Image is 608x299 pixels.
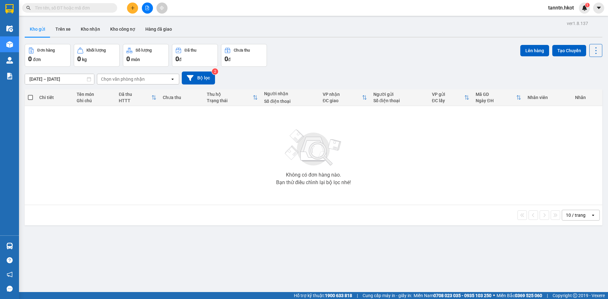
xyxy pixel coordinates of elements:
[373,98,426,103] div: Số điện thoại
[119,92,151,97] div: Đã thu
[156,3,168,14] button: aim
[282,126,345,170] img: svg+xml;base64,PHN2ZyBjbGFzcz0ibGlzdC1wbHVnX19zdmciIHhtbG5zPSJodHRwOi8vd3d3LnczLm9yZy8yMDAwL3N2Zy...
[160,6,164,10] span: aim
[567,20,588,27] div: ver 1.8.137
[543,4,579,12] span: tanntn.hkot
[35,4,110,11] input: Tìm tên, số ĐT hoặc mã đơn
[414,292,491,299] span: Miền Nam
[77,98,112,103] div: Ghi chú
[185,48,196,53] div: Đã thu
[77,55,81,63] span: 0
[25,22,50,37] button: Kho gửi
[127,3,138,14] button: plus
[25,44,71,67] button: Đơn hàng0đơn
[573,293,577,298] span: copyright
[140,22,177,37] button: Hàng đã giao
[520,45,549,56] button: Lên hàng
[323,92,362,97] div: VP nhận
[126,55,130,63] span: 0
[6,57,13,64] img: warehouse-icon
[101,76,145,82] div: Chọn văn phòng nhận
[586,3,588,7] span: 1
[123,44,169,67] button: Số lượng0món
[228,57,231,62] span: đ
[476,98,516,103] div: Ngày ĐH
[221,44,267,67] button: Chưa thu0đ
[294,292,352,299] span: Hỗ trợ kỹ thuật:
[566,212,586,218] div: 10 / trang
[82,57,87,62] span: kg
[6,243,13,249] img: warehouse-icon
[130,6,135,10] span: plus
[212,68,218,75] sup: 2
[7,286,13,292] span: message
[472,89,524,106] th: Toggle SortBy
[142,3,153,14] button: file-add
[585,3,590,7] sup: 1
[5,4,14,14] img: logo-vxr
[225,55,228,63] span: 0
[552,45,586,56] button: Tạo Chuyến
[6,41,13,48] img: warehouse-icon
[7,257,13,263] span: question-circle
[39,95,70,100] div: Chi tiết
[28,55,32,63] span: 0
[476,92,516,97] div: Mã GD
[434,293,491,298] strong: 0708 023 035 - 0935 103 250
[116,89,160,106] th: Toggle SortBy
[50,22,76,37] button: Trên xe
[515,293,542,298] strong: 0369 525 060
[276,180,351,185] div: Bạn thử điều chỉnh lại bộ lọc nhé!
[26,6,31,10] span: search
[234,48,250,53] div: Chưa thu
[74,44,120,67] button: Khối lượng0kg
[593,3,604,14] button: caret-down
[357,292,358,299] span: |
[163,95,200,100] div: Chưa thu
[145,6,149,10] span: file-add
[591,213,596,218] svg: open
[77,92,112,97] div: Tên món
[6,25,13,32] img: warehouse-icon
[432,92,465,97] div: VP gửi
[264,99,316,104] div: Số điện thoại
[323,98,362,103] div: ĐC giao
[105,22,140,37] button: Kho công nợ
[320,89,370,106] th: Toggle SortBy
[363,292,412,299] span: Cung cấp máy in - giấy in:
[7,271,13,277] span: notification
[136,48,152,53] div: Số lượng
[37,48,55,53] div: Đơn hàng
[493,294,495,297] span: ⚪️
[172,44,218,67] button: Đã thu0đ
[204,89,261,106] th: Toggle SortBy
[432,98,465,103] div: ĐC lấy
[25,74,94,84] input: Select a date range.
[182,72,215,84] button: Bộ lọc
[325,293,352,298] strong: 1900 633 818
[86,48,106,53] div: Khối lượng
[76,22,105,37] button: Kho nhận
[575,95,599,100] div: Nhãn
[582,5,587,11] img: icon-new-feature
[547,292,548,299] span: |
[119,98,151,103] div: HTTT
[175,55,179,63] span: 0
[528,95,568,100] div: Nhân viên
[207,92,253,97] div: Thu hộ
[497,292,542,299] span: Miền Bắc
[131,57,140,62] span: món
[6,73,13,79] img: solution-icon
[170,77,175,82] svg: open
[286,172,341,178] div: Không có đơn hàng nào.
[179,57,181,62] span: đ
[207,98,253,103] div: Trạng thái
[264,91,316,96] div: Người nhận
[373,92,426,97] div: Người gửi
[429,89,473,106] th: Toggle SortBy
[596,5,602,11] span: caret-down
[33,57,41,62] span: đơn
